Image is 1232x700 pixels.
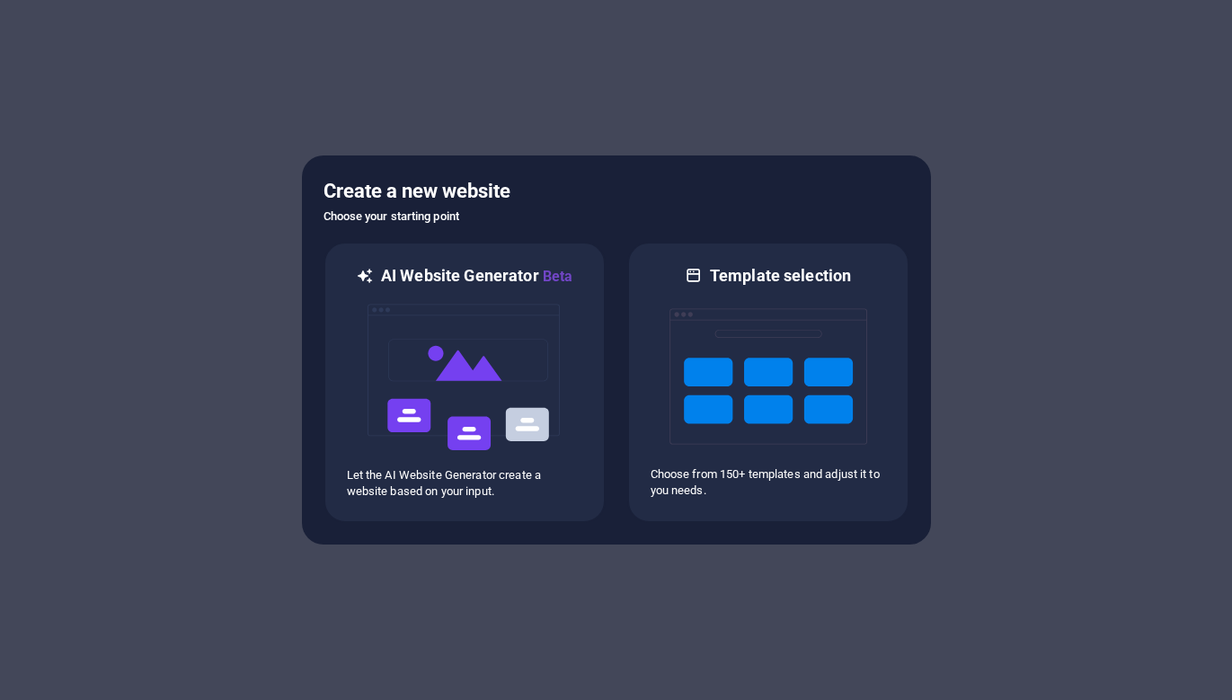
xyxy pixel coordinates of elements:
span: Beta [539,268,573,285]
p: Choose from 150+ templates and adjust it to you needs. [651,466,886,499]
p: Let the AI Website Generator create a website based on your input. [347,467,582,500]
h5: Create a new website [324,177,909,206]
h6: AI Website Generator [381,265,572,288]
h6: Choose your starting point [324,206,909,227]
div: Template selectionChoose from 150+ templates and adjust it to you needs. [627,242,909,523]
img: ai [366,288,563,467]
h6: Template selection [710,265,851,287]
div: AI Website GeneratorBetaaiLet the AI Website Generator create a website based on your input. [324,242,606,523]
